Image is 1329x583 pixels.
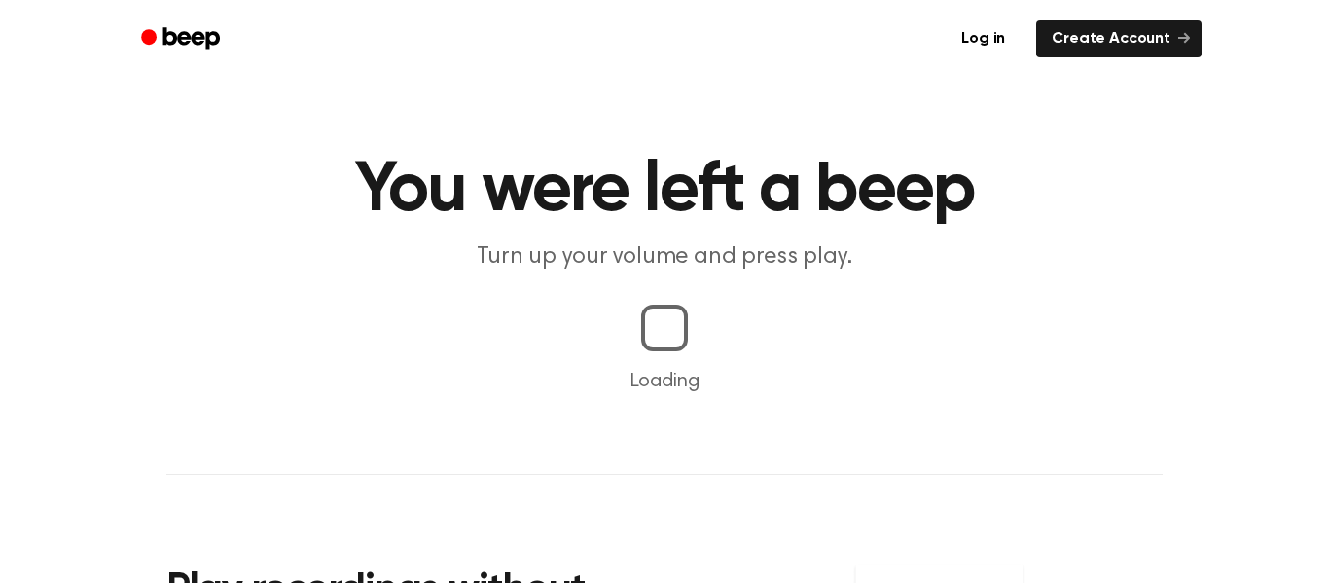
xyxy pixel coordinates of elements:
[1036,20,1202,57] a: Create Account
[942,17,1024,61] a: Log in
[23,367,1306,396] p: Loading
[166,156,1163,226] h1: You were left a beep
[291,241,1038,273] p: Turn up your volume and press play.
[127,20,237,58] a: Beep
